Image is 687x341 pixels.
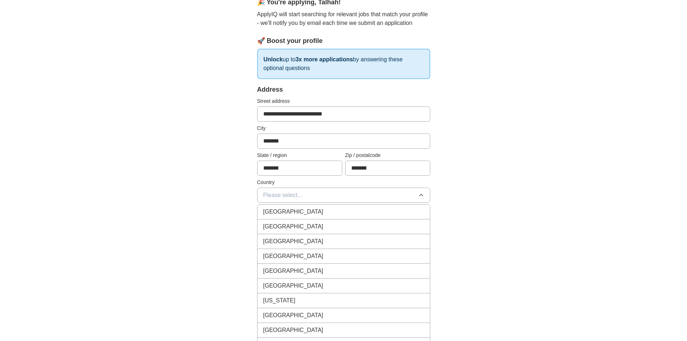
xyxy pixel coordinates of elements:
[263,222,323,231] span: [GEOGRAPHIC_DATA]
[345,152,430,159] label: Zip / postalcode
[263,267,323,275] span: [GEOGRAPHIC_DATA]
[257,152,342,159] label: State / region
[257,36,430,46] div: 🚀 Boost your profile
[263,296,295,305] span: [US_STATE]
[264,56,283,62] strong: Unlock
[263,281,323,290] span: [GEOGRAPHIC_DATA]
[257,85,430,95] div: Address
[295,56,353,62] strong: 3x more applications
[257,10,430,27] p: ApplyIQ will start searching for relevant jobs that match your profile - we'll notify you by emai...
[257,179,430,186] label: Country
[263,207,323,216] span: [GEOGRAPHIC_DATA]
[257,49,430,79] p: up to by answering these optional questions
[257,97,430,105] label: Street address
[257,188,430,203] button: Please select...
[263,311,323,320] span: [GEOGRAPHIC_DATA]
[257,124,430,132] label: City
[263,252,323,261] span: [GEOGRAPHIC_DATA]
[263,326,323,335] span: [GEOGRAPHIC_DATA]
[263,191,303,200] span: Please select...
[263,237,323,246] span: [GEOGRAPHIC_DATA]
